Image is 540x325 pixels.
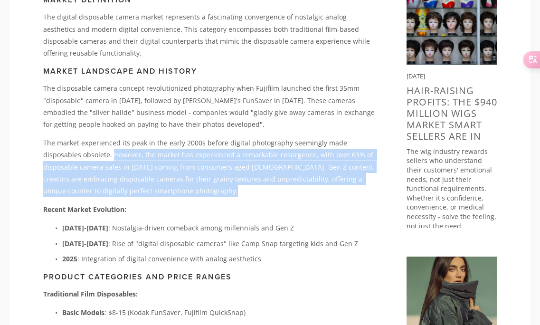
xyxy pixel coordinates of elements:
[43,289,138,298] strong: Traditional Film Disposables:
[407,147,497,230] p: The wig industry rewards sellers who understand their customers' emotional needs, not just their ...
[62,254,77,263] strong: 2025
[43,82,376,130] p: The disposable camera concept revolutionized photography when Fujifilm launched the first 35mm "d...
[407,84,497,143] a: Hair-Raising Profits: The $940 Million Wigs Market Smart Sellers Are In
[43,11,376,59] p: The digital disposable camera market represents a fascinating convergence of nostalgic analog aes...
[62,223,108,232] strong: [DATE]-[DATE]
[407,72,425,80] time: [DATE]
[43,272,376,281] h3: Product Categories and Price Ranges
[62,306,376,318] p: : $8-15 (Kodak FunSaver, Fujifilm QuickSnap)
[43,137,376,197] p: The market experienced its peak in the early 2000s before digital photography seemingly made disp...
[62,238,376,249] p: : Rise of "digital disposable cameras" like Camp Snap targeting kids and Gen Z
[43,205,126,214] strong: Recent Market Evolution:
[62,222,376,234] p: : Nostalgia-driven comeback among millennials and Gen Z
[62,308,104,317] strong: Basic Models
[43,67,376,76] h3: Market Landscape and History
[62,253,376,265] p: : Integration of digital convenience with analog aesthetics
[62,239,108,248] strong: [DATE]-[DATE]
